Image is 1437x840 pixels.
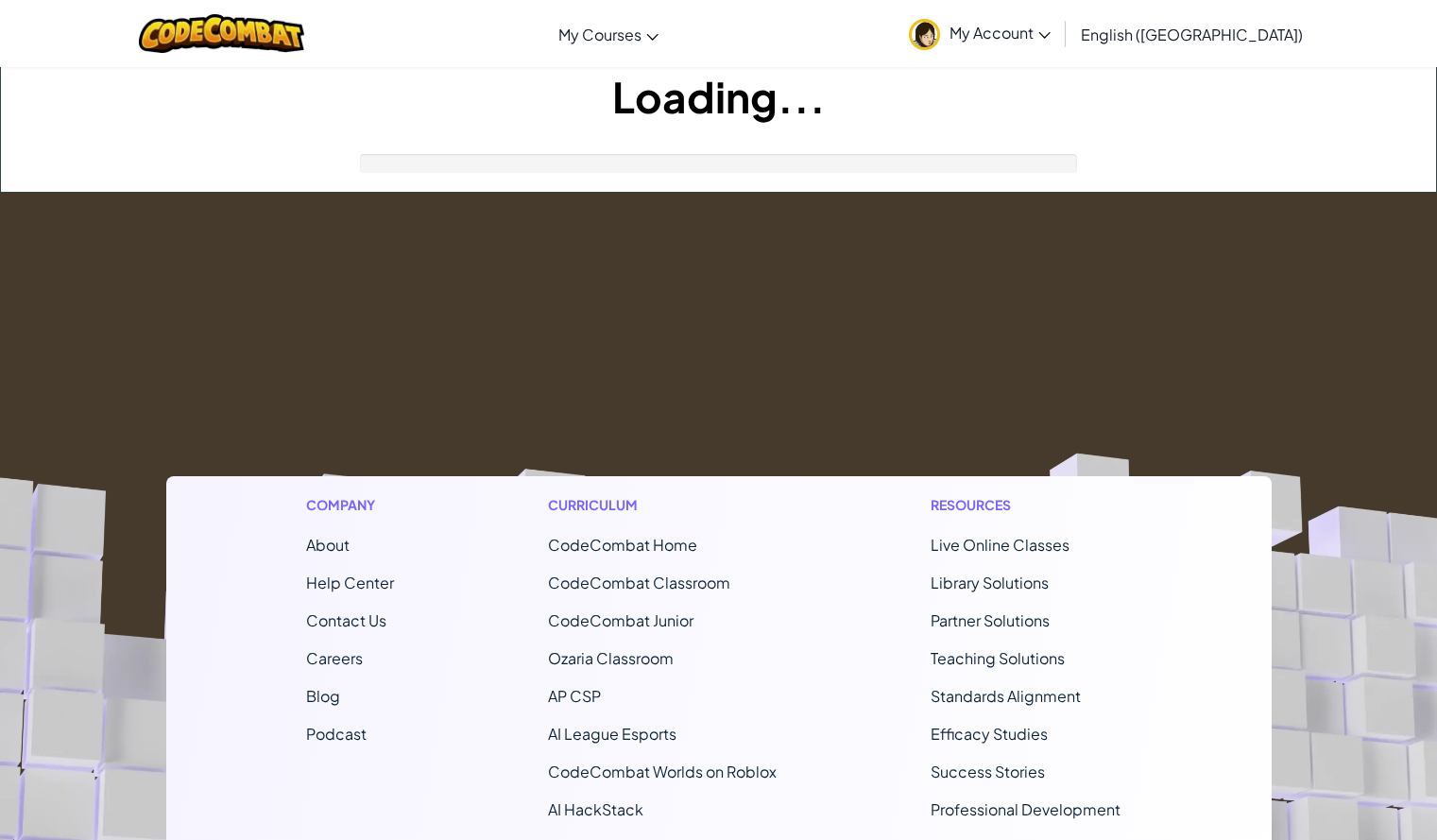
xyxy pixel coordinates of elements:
a: Partner Solutions [931,610,1050,630]
a: AI League Esports [548,724,676,744]
span: My Courses [558,25,642,44]
a: AI HackStack [548,799,643,819]
a: Ozaria Classroom [548,648,674,668]
a: My Account [899,4,1060,63]
a: About [306,535,350,555]
h1: Curriculum [548,495,777,515]
a: CodeCombat Classroom [548,573,730,592]
a: Success Stories [931,762,1045,781]
a: Blog [306,686,340,706]
span: English ([GEOGRAPHIC_DATA]) [1081,25,1303,44]
span: My Account [949,23,1051,43]
a: Efficacy Studies [931,724,1048,744]
a: Podcast [306,724,367,744]
a: Help Center [306,573,394,592]
h1: Company [306,495,394,515]
a: CodeCombat Worlds on Roblox [548,762,777,781]
img: avatar [909,19,940,50]
span: Contact Us [306,610,386,630]
a: AP CSP [548,686,601,706]
a: Library Solutions [931,573,1049,592]
a: Standards Alignment [931,686,1081,706]
a: My Courses [549,9,668,60]
img: CodeCombat logo [139,14,304,53]
span: CodeCombat Home [548,535,697,555]
a: CodeCombat Junior [548,610,693,630]
a: Live Online Classes [931,535,1069,555]
h1: Resources [931,495,1132,515]
h1: Loading... [1,67,1436,126]
a: English ([GEOGRAPHIC_DATA]) [1071,9,1312,60]
a: Professional Development [931,799,1121,819]
a: Careers [306,648,363,668]
a: Teaching Solutions [931,648,1065,668]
